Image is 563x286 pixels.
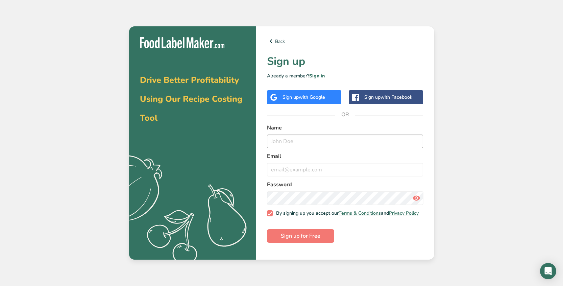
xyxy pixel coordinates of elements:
span: Sign up for Free [281,232,320,240]
p: Already a member? [267,72,423,79]
label: Name [267,124,423,132]
button: Sign up for Free [267,229,334,243]
a: Terms & Conditions [339,210,381,216]
a: Privacy Policy [389,210,419,216]
div: Sign up [283,94,325,101]
label: Password [267,181,423,189]
label: Email [267,152,423,160]
div: Open Intercom Messenger [540,263,556,279]
a: Sign in [309,73,325,79]
input: John Doe [267,135,423,148]
a: Back [267,37,423,45]
span: OR [335,104,355,125]
h1: Sign up [267,53,423,70]
span: with Google [299,94,325,100]
span: with Facebook [381,94,412,100]
input: email@example.com [267,163,423,176]
div: Sign up [364,94,412,101]
span: By signing up you accept our and [273,210,419,216]
span: Drive Better Profitability Using Our Recipe Costing Tool [140,74,242,124]
img: Food Label Maker [140,37,224,48]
